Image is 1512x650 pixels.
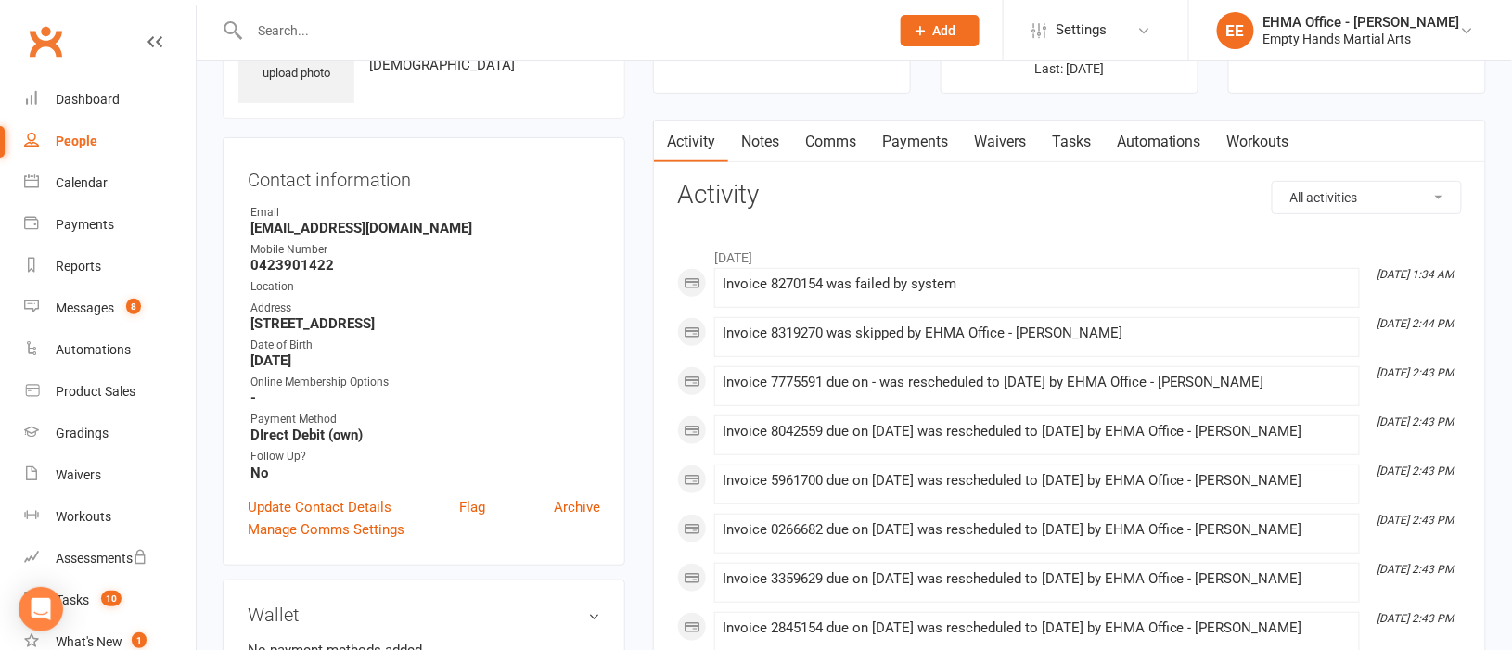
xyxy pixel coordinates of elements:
[933,23,956,38] span: Add
[723,325,1352,341] div: Invoice 8319270 was skipped by EHMA Office - [PERSON_NAME]
[792,121,869,163] a: Comms
[1377,465,1454,478] i: [DATE] 2:43 PM
[460,496,486,518] a: Flag
[250,220,600,236] strong: [EMAIL_ADDRESS][DOMAIN_NAME]
[369,57,515,73] span: [DEMOGRAPHIC_DATA]
[19,587,63,631] div: Open Intercom Messenger
[723,571,1352,587] div: Invoice 3359629 due on [DATE] was rescheduled to [DATE] by EHMA Office - [PERSON_NAME]
[248,162,600,190] h3: Contact information
[56,634,122,649] div: What's New
[723,375,1352,390] div: Invoice 7775591 due on - was rescheduled to [DATE] by EHMA Office - [PERSON_NAME]
[56,259,101,274] div: Reports
[56,175,108,190] div: Calendar
[1263,14,1460,31] div: EHMA Office - [PERSON_NAME]
[1377,612,1454,625] i: [DATE] 2:43 PM
[723,424,1352,440] div: Invoice 8042559 due on [DATE] was rescheduled to [DATE] by EHMA Office - [PERSON_NAME]
[1377,415,1454,428] i: [DATE] 2:43 PM
[24,121,196,162] a: People
[1377,317,1454,330] i: [DATE] 2:44 PM
[250,465,600,481] strong: No
[250,315,600,332] strong: [STREET_ADDRESS]
[250,411,600,428] div: Payment Method
[901,15,980,46] button: Add
[244,18,877,44] input: Search...
[248,518,404,541] a: Manage Comms Settings
[654,121,728,163] a: Activity
[24,246,196,287] a: Reports
[250,257,600,274] strong: 0423901422
[250,204,600,222] div: Email
[250,448,600,465] div: Follow Up?
[22,19,69,65] a: Clubworx
[24,496,196,538] a: Workouts
[1377,268,1454,281] i: [DATE] 1:34 AM
[1377,563,1454,576] i: [DATE] 2:43 PM
[250,278,600,296] div: Location
[250,427,600,443] strong: DIrect Debit (own)
[56,509,111,524] div: Workouts
[24,580,196,621] a: Tasks 10
[869,121,961,163] a: Payments
[1377,514,1454,527] i: [DATE] 2:43 PM
[24,538,196,580] a: Assessments
[56,384,135,399] div: Product Sales
[1217,12,1254,49] div: EE
[101,591,122,606] span: 10
[677,181,1462,210] h3: Activity
[132,632,147,648] span: 1
[56,134,97,148] div: People
[24,454,196,496] a: Waivers
[56,467,101,482] div: Waivers
[24,371,196,413] a: Product Sales
[1039,121,1104,163] a: Tasks
[961,121,1039,163] a: Waivers
[1214,121,1302,163] a: Workouts
[248,605,600,625] h3: Wallet
[56,551,147,566] div: Assessments
[24,204,196,246] a: Payments
[723,473,1352,489] div: Invoice 5961700 due on [DATE] was rescheduled to [DATE] by EHMA Office - [PERSON_NAME]
[250,389,600,406] strong: -
[24,329,196,371] a: Automations
[248,496,391,518] a: Update Contact Details
[56,593,89,607] div: Tasks
[56,426,109,440] div: Gradings
[677,238,1462,268] li: [DATE]
[250,337,600,354] div: Date of Birth
[24,287,196,329] a: Messages 8
[56,342,131,357] div: Automations
[1377,366,1454,379] i: [DATE] 2:43 PM
[56,217,114,232] div: Payments
[250,374,600,391] div: Online Membership Options
[728,121,792,163] a: Notes
[126,299,141,314] span: 8
[56,300,114,315] div: Messages
[24,79,196,121] a: Dashboard
[24,413,196,454] a: Gradings
[250,241,600,259] div: Mobile Number
[723,276,1352,292] div: Invoice 8270154 was failed by system
[1263,31,1460,47] div: Empty Hands Martial Arts
[1056,9,1107,51] span: Settings
[554,496,600,518] a: Archive
[723,620,1352,636] div: Invoice 2845154 due on [DATE] was rescheduled to [DATE] by EHMA Office - [PERSON_NAME]
[24,162,196,204] a: Calendar
[250,352,600,369] strong: [DATE]
[250,300,600,317] div: Address
[56,92,120,107] div: Dashboard
[723,522,1352,538] div: Invoice 0266682 due on [DATE] was rescheduled to [DATE] by EHMA Office - [PERSON_NAME]
[1104,121,1214,163] a: Automations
